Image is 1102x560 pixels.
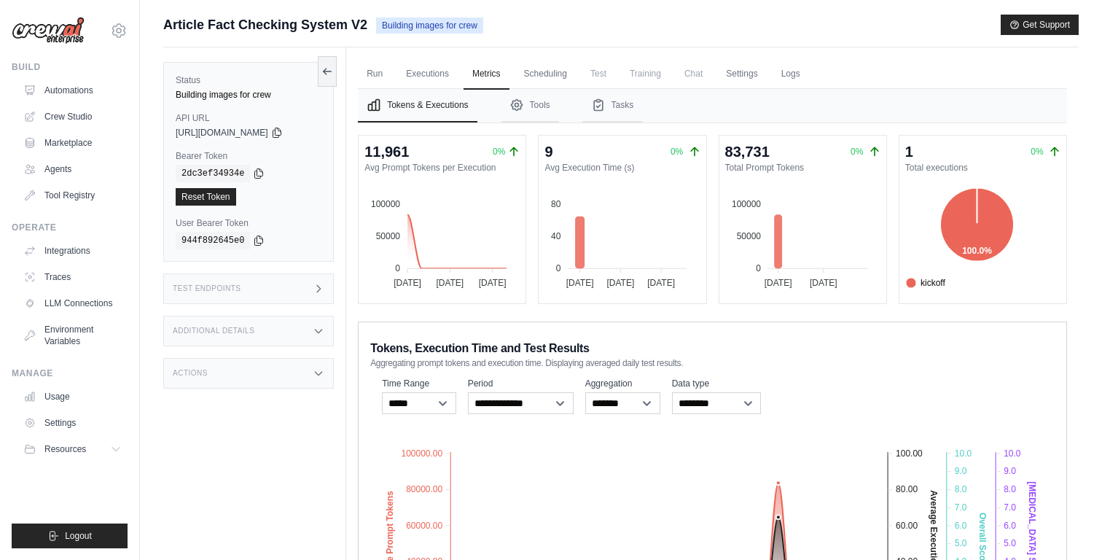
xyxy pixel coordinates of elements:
[364,162,520,174] dt: Avg Prompt Tokens per Execution
[1001,15,1079,35] button: Get Support
[371,199,400,209] tspan: 100000
[585,378,660,389] label: Aggregation
[905,162,1060,174] dt: Total executions
[905,141,913,162] div: 1
[906,276,945,289] span: kickoff
[582,59,615,88] span: Test
[955,521,967,531] tspan: 6.0
[176,74,321,86] label: Status
[17,131,128,155] a: Marketplace
[406,484,442,494] tspan: 80000.00
[17,79,128,102] a: Automations
[607,278,635,288] tspan: [DATE]
[176,165,250,182] code: 2dc3ef34934e
[676,59,711,88] span: Chat is not available until the deployment is complete
[364,141,409,162] div: 11,961
[464,59,509,90] a: Metrics
[468,378,574,389] label: Period
[12,17,85,44] img: Logo
[12,222,128,233] div: Operate
[736,231,761,241] tspan: 50000
[544,141,552,162] div: 9
[163,15,367,35] span: Article Fact Checking System V2
[44,443,86,455] span: Resources
[17,184,128,207] a: Tool Registry
[376,231,401,241] tspan: 50000
[544,162,700,174] dt: Avg Execution Time (s)
[1031,147,1043,157] span: 0%
[176,232,250,249] code: 944f892645e0
[896,484,918,494] tspan: 80.00
[515,59,576,90] a: Scheduling
[501,89,559,122] button: Tools
[17,385,128,408] a: Usage
[173,327,254,335] h3: Additional Details
[370,357,683,369] span: Aggregating prompt tokens and execution time. Displaying averaged daily test results.
[176,188,236,206] a: Reset Token
[479,278,507,288] tspan: [DATE]
[732,199,761,209] tspan: 100000
[556,263,561,273] tspan: 0
[65,530,92,542] span: Logout
[955,538,967,548] tspan: 5.0
[17,437,128,461] button: Resources
[437,278,464,288] tspan: [DATE]
[17,239,128,262] a: Integrations
[17,105,128,128] a: Crew Studio
[396,263,401,273] tspan: 0
[671,147,683,157] span: 0%
[955,484,967,494] tspan: 8.0
[621,59,670,88] span: Training is not available until the deployment is complete
[725,162,880,174] dt: Total Prompt Tokens
[896,448,923,459] tspan: 100.00
[402,448,443,459] tspan: 100000.00
[1004,538,1016,548] tspan: 5.0
[17,411,128,435] a: Settings
[17,318,128,353] a: Environment Variables
[717,59,766,90] a: Settings
[566,278,594,288] tspan: [DATE]
[12,367,128,379] div: Manage
[176,89,321,101] div: Building images for crew
[173,369,208,378] h3: Actions
[1004,448,1021,459] tspan: 10.0
[176,217,321,229] label: User Bearer Token
[397,59,458,90] a: Executions
[376,17,483,34] span: Building images for crew
[12,61,128,73] div: Build
[1004,466,1016,476] tspan: 9.0
[896,521,918,531] tspan: 60.00
[725,141,770,162] div: 83,731
[406,521,442,531] tspan: 60000.00
[176,150,321,162] label: Bearer Token
[173,284,241,293] h3: Test Endpoints
[493,146,505,157] span: 0%
[764,278,792,288] tspan: [DATE]
[1004,484,1016,494] tspan: 8.0
[17,265,128,289] a: Traces
[955,502,967,513] tspan: 7.0
[358,59,391,90] a: Run
[17,157,128,181] a: Agents
[551,231,561,241] tspan: 40
[1004,502,1016,513] tspan: 7.0
[955,448,972,459] tspan: 10.0
[582,89,643,122] button: Tasks
[551,199,561,209] tspan: 80
[955,466,967,476] tspan: 9.0
[672,378,762,389] label: Data type
[394,278,421,288] tspan: [DATE]
[756,263,761,273] tspan: 0
[773,59,809,90] a: Logs
[1004,521,1016,531] tspan: 6.0
[358,89,477,122] button: Tokens & Executions
[176,112,321,124] label: API URL
[648,278,676,288] tspan: [DATE]
[370,340,590,357] span: Tokens, Execution Time and Test Results
[809,278,837,288] tspan: [DATE]
[358,89,1067,122] nav: Tabs
[851,147,863,157] span: 0%
[17,292,128,315] a: LLM Connections
[12,524,128,548] button: Logout
[176,127,268,139] span: [URL][DOMAIN_NAME]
